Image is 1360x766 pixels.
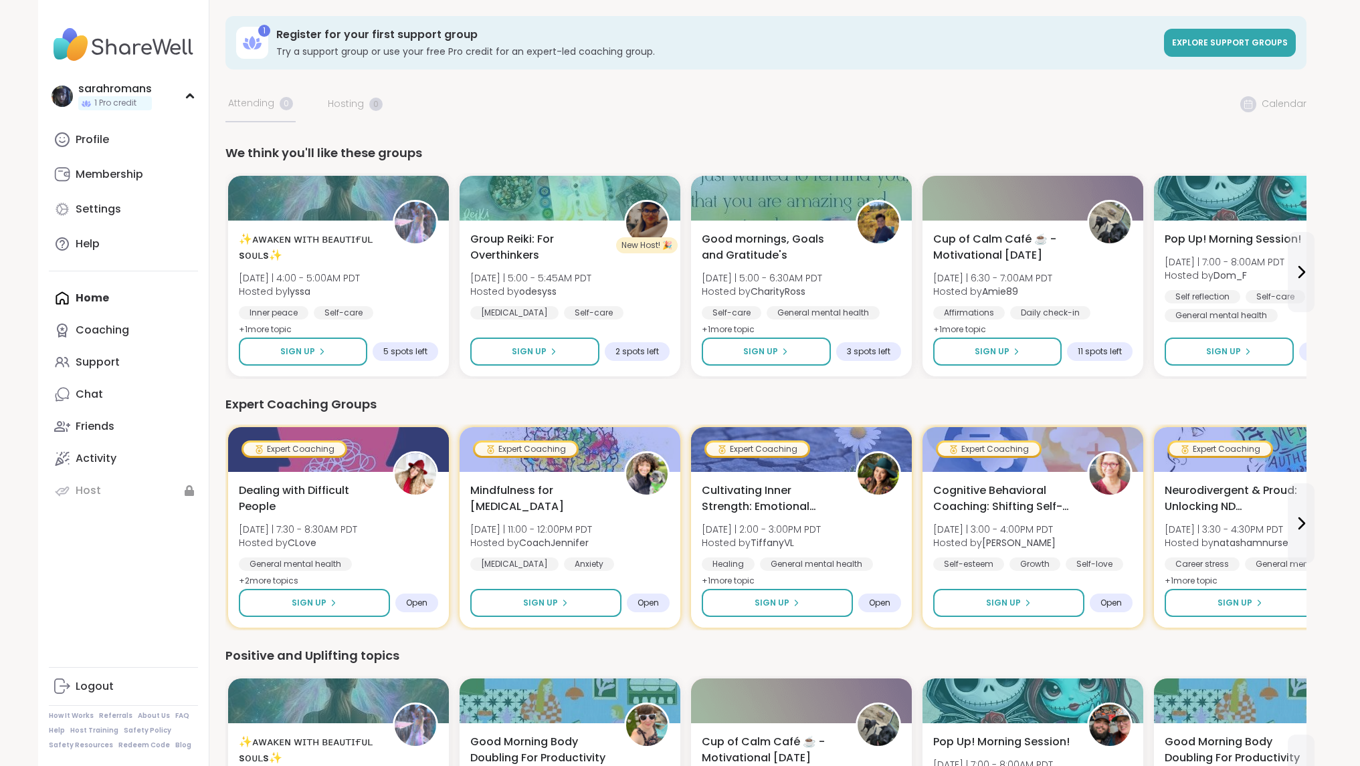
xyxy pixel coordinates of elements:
div: Coaching [76,323,129,338]
span: Hosted by [1165,269,1284,282]
div: General mental health [1165,309,1278,322]
b: odesyss [519,285,557,298]
span: ✨ᴀᴡᴀᴋᴇɴ ᴡɪᴛʜ ʙᴇᴀᴜᴛɪғᴜʟ sᴏᴜʟs✨ [239,734,378,766]
div: Expert Coaching [244,442,345,456]
div: General mental health [239,557,352,571]
a: Safety Resources [49,741,113,750]
span: [DATE] | 3:00 - 4:00PM PDT [933,523,1056,536]
span: Hosted by [702,285,822,298]
img: ShareWell Nav Logo [49,21,198,68]
div: Self-care [314,306,373,320]
span: Good Morning Body Doubling For Productivity [1165,734,1304,766]
a: FAQ [175,711,189,721]
b: CLove [288,536,316,549]
h3: Register for your first support group [276,27,1156,42]
div: Expert Coaching [938,442,1040,456]
span: Hosted by [933,536,1056,549]
span: Good mornings, Goals and Gratitude's [702,231,841,263]
a: Activity [49,442,198,475]
button: Sign Up [933,338,1062,366]
a: About Us [138,711,170,721]
img: Adrienne_QueenOfTheDawn [626,705,668,746]
div: Healing [702,557,755,571]
div: Chat [76,387,103,402]
a: Referrals [99,711,132,721]
div: Host [76,483,101,498]
span: [DATE] | 4:00 - 5:00AM PDT [239,271,360,285]
div: General mental health [767,306,880,320]
a: Support [49,346,198,378]
div: Career stress [1165,557,1240,571]
b: TiffanyVL [751,536,794,549]
span: Cup of Calm Café ☕️ - Motivational [DATE] [702,734,841,766]
span: Neurodivergent & Proud: Unlocking ND Superpowers [1165,483,1304,515]
b: lyssa [288,285,310,298]
span: Open [406,598,427,608]
div: We think you'll like these groups [225,144,1306,162]
span: Cultivating Inner Strength: Emotional Regulation [702,483,841,515]
div: Expert Coaching [1169,442,1271,456]
div: [MEDICAL_DATA] [470,557,559,571]
span: Pop Up! Morning Session! [1165,231,1301,247]
b: Dom_F [1213,269,1247,282]
a: Profile [49,124,198,156]
div: Profile [76,132,109,147]
a: Settings [49,193,198,225]
img: lyssa [395,202,436,243]
button: Sign Up [1165,589,1316,617]
div: Expert Coaching Groups [225,395,1306,414]
img: CLove [395,453,436,495]
div: Expert Coaching [475,442,577,456]
div: Affirmations [933,306,1005,320]
span: 3 spots left [847,346,890,357]
span: [DATE] | 6:30 - 7:00AM PDT [933,271,1052,285]
div: Activity [76,451,116,466]
span: Hosted by [239,536,357,549]
div: Inner peace [239,306,308,320]
div: Self-care [564,306,623,320]
a: Blog [175,741,191,750]
div: Self-esteem [933,557,1004,571]
img: Fausta [1089,453,1131,495]
span: Sign Up [986,597,1021,609]
b: [PERSON_NAME] [982,536,1056,549]
img: TiffanyVL [858,453,899,495]
span: Sign Up [1218,597,1252,609]
img: CoachJennifer [626,453,668,495]
div: Membership [76,167,143,182]
span: Hosted by [933,285,1052,298]
div: 1 [258,25,270,37]
span: Hosted by [239,285,360,298]
div: Self reflection [1165,290,1240,303]
img: Amie89 [1089,202,1131,243]
img: Dom_F [1089,705,1131,746]
a: Host [49,475,198,507]
div: Self-love [1066,557,1123,571]
span: Cognitive Behavioral Coaching: Shifting Self-Talk [933,483,1072,515]
span: Sign Up [975,346,1009,358]
b: natashamnurse [1213,536,1288,549]
a: Logout [49,670,198,703]
div: Friends [76,419,114,434]
div: Daily check-in [1010,306,1090,320]
span: [DATE] | 7:30 - 8:30AM PDT [239,523,357,536]
span: 2 spots left [615,346,659,357]
b: Amie89 [982,285,1018,298]
div: [MEDICAL_DATA] [470,306,559,320]
div: Growth [1009,557,1060,571]
span: ✨ᴀᴡᴀᴋᴇɴ ᴡɪᴛʜ ʙᴇᴀᴜᴛɪғᴜʟ sᴏᴜʟs✨ [239,231,378,263]
span: Cup of Calm Café ☕️ - Motivational [DATE] [933,231,1072,263]
a: Help [49,726,65,735]
img: lyssa [395,705,436,746]
div: Support [76,355,120,370]
a: Chat [49,378,198,410]
span: Good Morning Body Doubling For Productivity [470,734,609,766]
a: Help [49,228,198,260]
button: Sign Up [933,589,1084,617]
div: Self-care [1246,290,1305,303]
span: Sign Up [280,346,315,358]
span: 11 spots left [1078,346,1122,357]
button: Sign Up [1165,338,1294,366]
span: Sign Up [292,597,326,609]
a: Redeem Code [118,741,170,750]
